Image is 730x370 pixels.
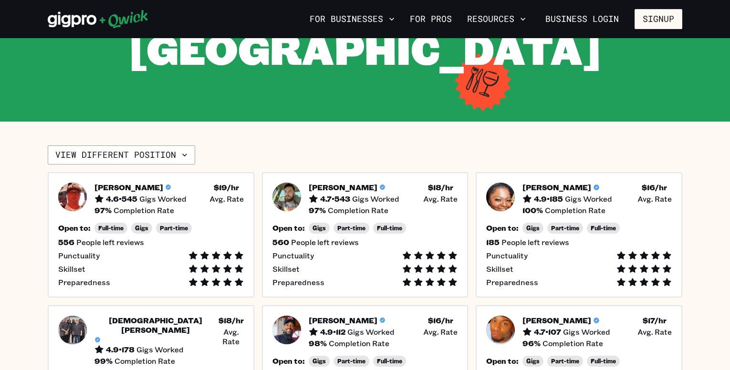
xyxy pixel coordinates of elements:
span: Avg. Rate [209,194,244,204]
h5: 185 [486,237,500,247]
a: Business Login [537,9,627,29]
h5: Open to: [272,223,305,233]
button: For Businesses [306,11,398,27]
button: Pro headshot[PERSON_NAME]4.9•185Gigs Worked$16/hr Avg. Rate100%Completion RateOpen to:GigsPart-ti... [476,172,682,298]
span: Part-time [337,225,365,232]
span: Completion Rate [328,206,388,215]
h5: [PERSON_NAME] [94,183,163,192]
span: Full-time [377,225,402,232]
h5: 4.9 • 178 [106,345,135,354]
button: Resources [463,11,530,27]
span: Preparedness [486,277,538,287]
h5: 4.6 • 545 [106,194,137,204]
span: Gigs [526,358,540,365]
button: Pro headshot[PERSON_NAME]4.6•545Gigs Worked$19/hr Avg. Rate97%Completion RateOpen to:Full-timeGig... [48,172,254,298]
span: Completion Rate [114,206,174,215]
span: People left reviews [76,237,144,247]
span: Avg. Rate [423,194,458,204]
span: People left reviews [291,237,359,247]
span: Gigs [313,358,326,365]
span: Full-time [98,225,124,232]
h5: $ 16 /hr [428,316,453,325]
h5: 96 % [522,339,541,348]
img: Pro headshot [486,183,515,211]
h5: [PERSON_NAME] [309,316,377,325]
h5: 4.9 • 185 [534,194,563,204]
button: Signup [635,9,682,29]
span: Punctuality [486,251,528,260]
h5: 100 % [522,206,543,215]
img: Pro headshot [272,183,301,211]
span: Avg. Rate [637,194,672,204]
button: Pro headshot[PERSON_NAME]4.7•543Gigs Worked$18/hr Avg. Rate97%Completion RateOpen to:GigsPart-tim... [262,172,469,298]
h5: 97 % [309,206,326,215]
span: Punctuality [58,251,100,260]
img: Pro headshot [272,316,301,344]
span: Preparedness [272,277,324,287]
h5: Open to: [486,223,519,233]
span: Full-time [591,358,616,365]
h5: [PERSON_NAME] [309,183,377,192]
h5: 99 % [94,356,113,366]
h5: 97 % [94,206,112,215]
h5: [PERSON_NAME] [522,183,591,192]
h5: $ 18 /hr [428,183,453,192]
span: Gigs Worked [139,194,187,204]
span: Part-time [337,358,365,365]
span: Gigs [135,225,148,232]
span: Preparedness [58,277,110,287]
span: Completion Rate [542,339,603,348]
span: Punctuality [272,251,314,260]
span: Gigs Worked [347,327,395,337]
span: Gigs [313,225,326,232]
h5: 4.9 • 112 [320,327,345,337]
h5: [DEMOGRAPHIC_DATA][PERSON_NAME] [94,316,217,335]
span: Completion Rate [329,339,389,348]
h5: Open to: [272,356,305,366]
span: Skillset [58,264,85,274]
span: Part-time [551,225,579,232]
span: Gigs Worked [352,194,399,204]
h5: $ 19 /hr [214,183,239,192]
span: Avg. Rate [219,327,244,346]
h5: $ 18 /hr [219,316,244,325]
h5: 560 [272,237,289,247]
span: Gigs Worked [565,194,612,204]
span: Skillset [272,264,300,274]
span: Part-time [551,358,579,365]
span: Gigs Worked [136,345,184,354]
h5: $ 16 /hr [642,183,667,192]
span: Skillset [486,264,513,274]
h5: $ 17 /hr [643,316,667,325]
span: Full-time [591,225,616,232]
h5: 556 [58,237,74,247]
span: Part-time [160,225,188,232]
img: Pro headshot [486,316,515,344]
button: View different position [48,145,195,164]
a: For Pros [406,11,456,27]
span: People left reviews [501,237,569,247]
h5: [PERSON_NAME] [522,316,591,325]
h5: Open to: [58,223,91,233]
h5: 4.7 • 543 [320,194,350,204]
img: Pro headshot [58,183,87,211]
span: Avg. Rate [423,327,458,337]
span: Gigs [526,225,540,232]
span: Gigs Worked [563,327,610,337]
h5: Open to: [486,356,519,366]
span: Avg. Rate [637,327,672,337]
span: Full-time [377,358,402,365]
span: Completion Rate [545,206,605,215]
h5: 98 % [309,339,327,348]
img: Pro headshot [58,316,87,344]
h5: 4.7 • 107 [534,327,561,337]
span: Completion Rate [115,356,175,366]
